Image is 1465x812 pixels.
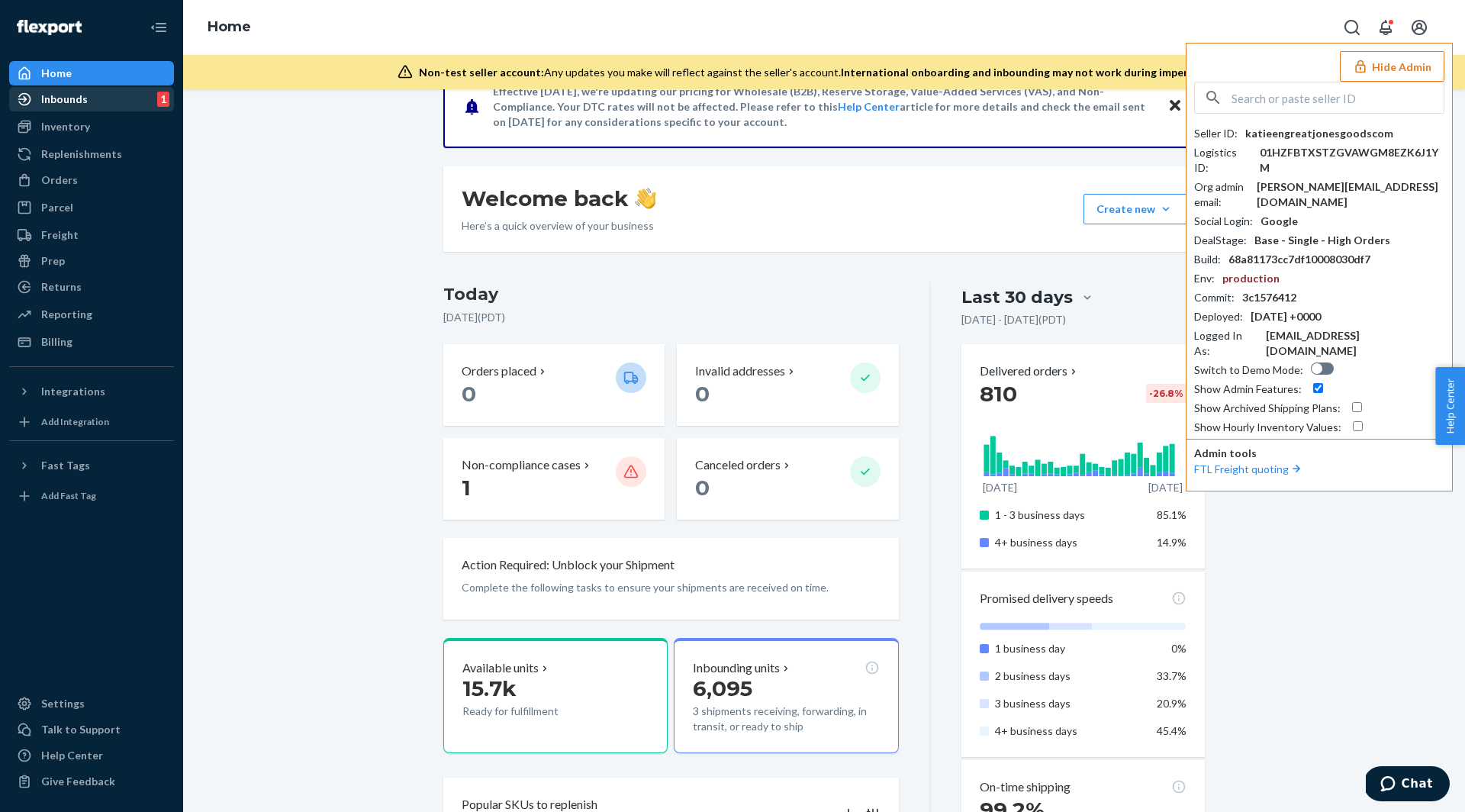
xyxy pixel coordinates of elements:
[9,410,174,434] a: Add Integration
[995,669,1145,684] p: 2 business days
[41,748,103,763] div: Help Center
[1157,536,1186,549] span: 14.9%
[635,188,656,209] img: hand-wave emoji
[1194,145,1252,176] div: Logistics ID :
[9,249,174,273] a: Prep
[1146,384,1186,403] div: -26.8 %
[9,717,174,742] button: Talk to Support
[9,379,174,404] button: Integrations
[995,696,1145,711] p: 3 business days
[195,5,263,50] ol: breadcrumbs
[41,147,122,162] div: Replenishments
[9,114,174,139] a: Inventory
[1261,214,1298,229] div: Google
[961,312,1066,327] p: [DATE] - [DATE] ( PDT )
[1194,233,1247,248] div: DealStage :
[1232,82,1444,113] input: Search or paste seller ID
[443,310,899,325] p: [DATE] ( PDT )
[961,285,1073,309] div: Last 30 days
[208,18,251,35] a: Home
[9,275,174,299] a: Returns
[41,119,90,134] div: Inventory
[9,168,174,192] a: Orders
[9,691,174,716] a: Settings
[9,61,174,85] a: Home
[695,362,785,380] p: Invalid addresses
[1194,462,1304,475] a: FTL Freight quoting
[1194,328,1258,359] div: Logged In As :
[17,20,82,35] img: Flexport logo
[1340,51,1444,82] button: Hide Admin
[41,696,85,711] div: Settings
[695,381,710,407] span: 0
[1337,12,1367,43] button: Open Search Box
[1404,12,1434,43] button: Open account menu
[157,92,169,107] div: 1
[1260,145,1444,176] div: 01HZFBTXSTZGVAWGM8EZK6J1YM
[462,218,656,234] p: Here’s a quick overview of your business
[838,100,900,113] a: Help Center
[9,302,174,327] a: Reporting
[41,415,109,428] div: Add Integration
[462,362,536,380] p: Orders placed
[443,638,668,754] button: Available units15.7kReady for fulfillment
[9,330,174,354] a: Billing
[1157,508,1186,521] span: 85.1%
[41,334,72,350] div: Billing
[1366,766,1450,804] iframe: Opens a widget where you can chat to one of our agents
[9,484,174,508] a: Add Fast Tag
[41,66,72,81] div: Home
[1171,642,1186,655] span: 0%
[9,195,174,220] a: Parcel
[1370,12,1401,43] button: Open notifications
[674,638,898,754] button: Inbounding units6,0953 shipments receiving, forwarding, in transit, or ready to ship
[443,344,665,426] button: Orders placed 0
[9,743,174,768] a: Help Center
[41,172,78,188] div: Orders
[693,675,752,701] span: 6,095
[1083,194,1186,224] button: Create new
[980,381,1017,407] span: 810
[695,475,710,501] span: 0
[419,65,1236,80] div: Any updates you make will reflect against the seller's account.
[41,92,88,107] div: Inbounds
[983,480,1017,495] p: [DATE]
[41,774,115,789] div: Give Feedback
[995,641,1145,656] p: 1 business day
[1254,233,1390,248] div: Base - Single - High Orders
[980,590,1113,607] p: Promised delivery speeds
[1194,382,1302,397] div: Show Admin Features :
[41,307,92,322] div: Reporting
[41,200,73,215] div: Parcel
[462,185,656,212] h1: Welcome back
[1194,446,1444,461] p: Admin tools
[1148,480,1183,495] p: [DATE]
[841,66,1236,79] span: International onboarding and inbounding may not work during impersonation.
[41,227,79,243] div: Freight
[443,282,899,307] h3: Today
[9,769,174,794] button: Give Feedback
[1228,252,1370,267] div: 68a81173cc7df10008030df7
[1194,362,1303,378] div: Switch to Demo Mode :
[693,704,879,734] p: 3 shipments receiving, forwarding, in transit, or ready to ship
[462,704,604,719] p: Ready for fulfillment
[995,723,1145,739] p: 4+ business days
[1194,290,1235,305] div: Commit :
[41,458,90,473] div: Fast Tags
[995,535,1145,550] p: 4+ business days
[41,279,82,295] div: Returns
[1242,290,1296,305] div: 3c1576412
[1194,309,1243,324] div: Deployed :
[1257,179,1444,210] div: [PERSON_NAME][EMAIL_ADDRESS][DOMAIN_NAME]
[462,556,675,574] p: Action Required: Unblock your Shipment
[677,438,898,520] button: Canceled orders 0
[980,778,1071,796] p: On-time shipping
[493,84,1153,130] p: Effective [DATE], we're updating our pricing for Wholesale (B2B), Reserve Storage, Value-Added Se...
[1435,367,1465,445] button: Help Center
[1157,669,1186,682] span: 33.7%
[1245,126,1393,141] div: katieengreatjonesgoodscom
[462,381,476,407] span: 0
[980,362,1080,380] button: Delivered orders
